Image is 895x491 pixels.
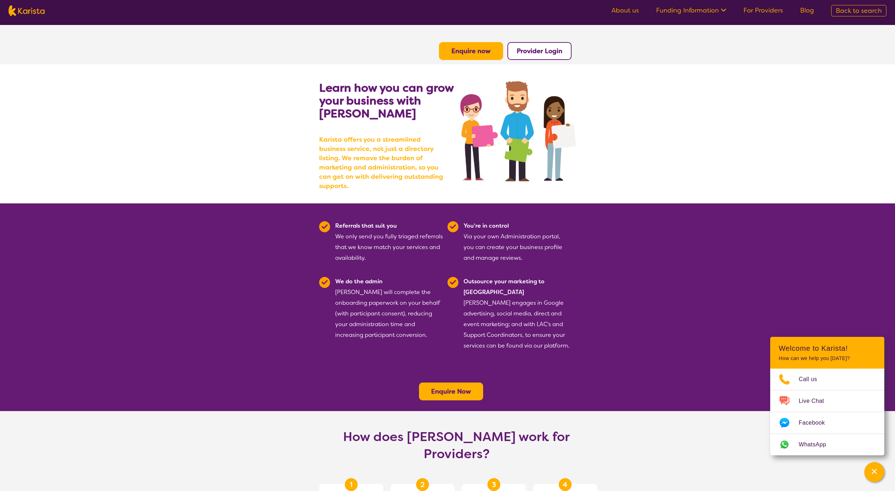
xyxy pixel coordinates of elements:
div: 2 [416,478,429,491]
a: About us [612,6,639,15]
img: Tick [447,221,459,232]
a: Web link opens in a new tab. [770,434,884,455]
button: Enquire Now [419,383,483,400]
b: You're in control [464,222,509,229]
ul: Choose channel [770,369,884,455]
button: Channel Menu [864,462,884,482]
b: Learn how you can grow your business with [PERSON_NAME] [319,80,454,121]
div: [PERSON_NAME] engages in Google advertising, social media, direct and event marketing; and with L... [464,276,572,351]
div: Channel Menu [770,337,884,455]
a: Blog [800,6,814,15]
button: Enquire now [439,42,503,60]
img: Tick [319,221,330,232]
div: 1 [345,478,358,491]
span: Live Chat [799,396,833,406]
span: WhatsApp [799,439,835,450]
a: For Providers [743,6,783,15]
span: Call us [799,374,826,385]
img: Tick [319,277,330,288]
img: Karista logo [9,5,45,16]
div: 3 [487,478,500,491]
div: 4 [559,478,572,491]
a: Back to search [831,5,886,16]
b: Referrals that suit you [335,222,397,229]
b: We do the admin [335,278,383,285]
h2: Welcome to Karista! [779,344,876,353]
div: We only send you fully triaged referrals that we know match your services and availability. [335,221,443,263]
b: Karista offers you a streamlined business service, not just a directory listing. We remove the bu... [319,135,447,191]
button: Provider Login [507,42,572,60]
p: How can we help you [DATE]? [779,355,876,361]
div: Via your own Administration portal, you can create your business profile and manage reviews. [464,221,572,263]
a: Enquire now [451,47,491,55]
div: [PERSON_NAME] will complete the onboarding paperwork on your behalf (with participant consent), r... [335,276,443,351]
a: Funding Information [656,6,726,15]
h1: How does [PERSON_NAME] work for Providers? [337,428,576,462]
span: Facebook [799,417,833,428]
a: Provider Login [517,47,562,55]
b: Outsource your marketing to [GEOGRAPHIC_DATA] [464,278,544,296]
img: grow your business with Karista [460,81,576,181]
a: Enquire Now [431,387,471,396]
img: Tick [447,277,459,288]
span: Back to search [836,6,882,15]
